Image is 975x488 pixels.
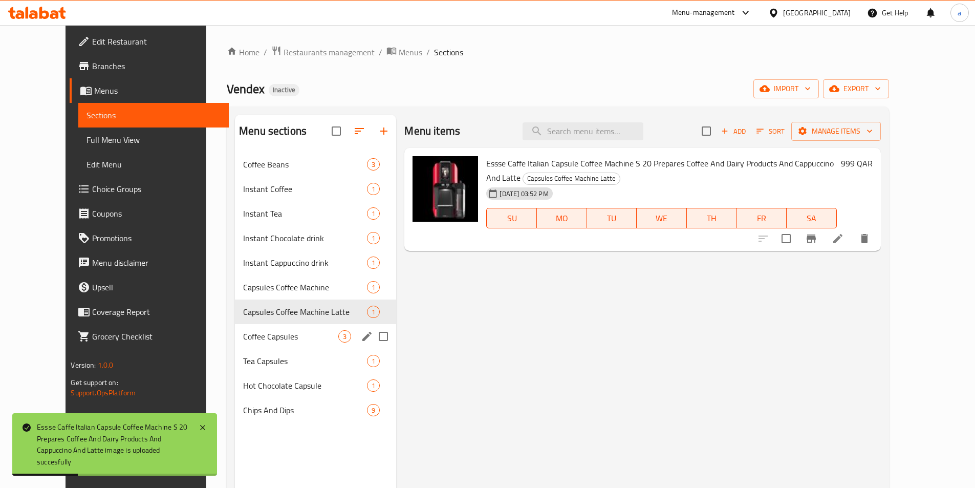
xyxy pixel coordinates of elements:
button: Sort [754,123,787,139]
div: items [338,330,351,343]
div: items [367,306,380,318]
button: SU [486,208,536,228]
input: search [523,122,643,140]
button: edit [359,329,375,344]
span: Tea Capsules [243,355,367,367]
a: Edit menu item [832,232,844,245]
img: Essse Caffe Italian Capsule Coffee Machine S 20 Prepares Coffee And Dairy Products And Cappuccino... [413,156,478,222]
span: MO [541,211,583,226]
a: Menu disclaimer [70,250,228,275]
div: items [367,257,380,269]
span: Inactive [269,86,299,94]
h2: Menu items [404,123,460,139]
div: Instant Cappuccino drink1 [235,250,396,275]
span: Branches [92,60,220,72]
button: SA [787,208,837,228]
span: WE [641,211,683,226]
span: Menu disclaimer [92,257,220,269]
span: Capsules Coffee Machine Latte [243,306,367,318]
li: / [426,46,430,58]
li: / [379,46,382,58]
span: Capsules Coffee Machine [243,281,367,293]
span: Menus [399,46,422,58]
div: Essse Caffe Italian Capsule Coffee Machine S 20 Prepares Coffee And Dairy Products And Cappuccino... [37,421,188,468]
h6: 999 QAR [841,156,873,171]
button: delete [852,226,877,251]
span: 1 [367,209,379,219]
span: Coverage Report [92,306,220,318]
a: Home [227,46,259,58]
span: import [762,82,811,95]
a: Upsell [70,275,228,300]
span: 1 [367,283,379,292]
span: [DATE] 03:52 PM [495,189,552,199]
div: items [367,379,380,392]
nav: breadcrumb [227,46,889,59]
div: Capsules Coffee Machine Latte [523,173,620,185]
span: 9 [367,406,379,415]
span: 1 [367,184,379,194]
button: TU [587,208,637,228]
span: FR [741,211,783,226]
a: Grocery Checklist [70,324,228,349]
span: Instant Chocolate drink [243,232,367,244]
div: Instant Tea1 [235,201,396,226]
div: Instant Coffee1 [235,177,396,201]
div: items [367,281,380,293]
div: Tea Capsules1 [235,349,396,373]
div: [GEOGRAPHIC_DATA] [783,7,851,18]
a: Menus [386,46,422,59]
div: Capsules Coffee Machine Latte1 [235,300,396,324]
span: Full Menu View [86,134,220,146]
span: Chips And Dips [243,404,367,416]
span: Manage items [799,125,873,138]
button: export [823,79,889,98]
a: Choice Groups [70,177,228,201]
div: Capsules Coffee Machine1 [235,275,396,300]
a: Edit Menu [78,152,228,177]
span: Select all sections [326,120,347,142]
div: Instant Chocolate drink1 [235,226,396,250]
span: SU [491,211,532,226]
a: Restaurants management [271,46,375,59]
div: Menu-management [672,7,735,19]
button: TH [687,208,737,228]
button: Add [717,123,750,139]
a: Promotions [70,226,228,250]
span: 1 [367,381,379,391]
span: Instant Coffee [243,183,367,195]
span: Sections [86,109,220,121]
span: Restaurants management [284,46,375,58]
div: items [367,232,380,244]
span: Upsell [92,281,220,293]
span: 3 [339,332,351,342]
span: SA [791,211,833,226]
span: Select to update [775,228,797,249]
button: import [753,79,819,98]
span: Vendex [227,77,265,100]
button: FR [736,208,787,228]
h2: Menu sections [239,123,307,139]
span: Sections [434,46,463,58]
span: Edit Restaurant [92,35,220,48]
div: items [367,158,380,171]
span: Get support on: [71,376,118,389]
span: Menus [94,84,220,97]
div: Coffee Capsules3edit [235,324,396,349]
a: Support.OpsPlatform [71,386,136,399]
button: Branch-specific-item [799,226,824,251]
span: export [831,82,881,95]
span: TU [591,211,633,226]
a: Coverage Report [70,300,228,324]
span: 3 [367,160,379,169]
span: Instant Cappuccino drink [243,257,367,269]
span: 1 [367,356,379,366]
div: Instant Tea [243,207,367,220]
div: Coffee Beans3 [235,152,396,177]
span: a [958,7,961,18]
span: Coffee Capsules [243,330,338,343]
a: Edit Restaurant [70,29,228,54]
span: Essse Caffe Italian Capsule Coffee Machine S 20 Prepares Coffee And Dairy Products And Cappuccino... [486,156,834,185]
